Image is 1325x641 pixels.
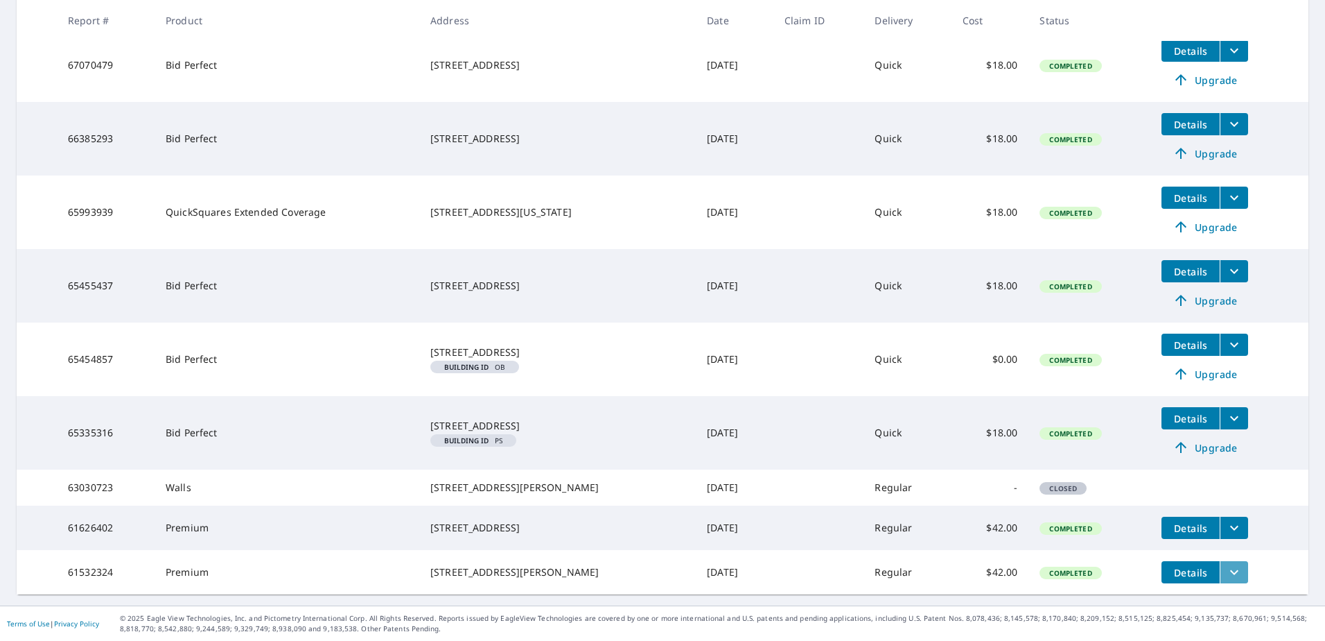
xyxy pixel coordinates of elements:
div: [STREET_ADDRESS] [430,132,685,146]
span: Upgrade [1170,145,1240,162]
a: Terms of Use [7,619,50,629]
span: Completed [1041,61,1100,71]
div: [STREET_ADDRESS] [430,419,685,433]
div: [STREET_ADDRESS] [430,58,685,72]
td: - [951,470,1029,506]
td: 61532324 [57,550,155,595]
div: [STREET_ADDRESS] [430,279,685,293]
td: 61626402 [57,506,155,550]
button: detailsBtn-65454857 [1161,334,1220,356]
td: Premium [155,506,419,550]
button: filesDropdownBtn-61626402 [1220,517,1248,539]
td: Walls [155,470,419,506]
td: $18.00 [951,102,1029,176]
td: [DATE] [696,396,773,470]
td: 65454857 [57,323,155,396]
td: [DATE] [696,323,773,396]
td: Quick [863,28,951,102]
td: Regular [863,550,951,595]
td: $42.00 [951,506,1029,550]
td: [DATE] [696,470,773,506]
span: Closed [1041,484,1085,493]
button: filesDropdownBtn-65335316 [1220,407,1248,429]
button: filesDropdownBtn-61532324 [1220,561,1248,583]
td: Bid Perfect [155,28,419,102]
a: Privacy Policy [54,619,99,629]
td: 63030723 [57,470,155,506]
span: Completed [1041,282,1100,291]
td: 65993939 [57,176,155,249]
button: detailsBtn-65993939 [1161,187,1220,209]
span: Completed [1041,568,1100,578]
button: detailsBtn-65455437 [1161,260,1220,282]
td: $18.00 [951,176,1029,249]
td: [DATE] [696,176,773,249]
a: Upgrade [1161,363,1248,385]
button: detailsBtn-61626402 [1161,517,1220,539]
td: $18.00 [951,396,1029,470]
td: $0.00 [951,323,1029,396]
span: Upgrade [1170,439,1240,456]
span: Upgrade [1170,292,1240,309]
span: Details [1170,191,1211,205]
span: Completed [1041,208,1100,218]
td: 66385293 [57,102,155,176]
td: $18.00 [951,28,1029,102]
span: Completed [1041,135,1100,144]
td: $18.00 [951,249,1029,323]
a: Upgrade [1161,289,1248,311]
td: Bid Perfect [155,396,419,470]
td: 65335316 [57,396,155,470]
p: | [7,619,99,628]
a: Upgrade [1161,69,1248,91]
td: Regular [863,470,951,506]
td: Quick [863,323,951,396]
div: [STREET_ADDRESS] [430,345,685,359]
td: [DATE] [696,550,773,595]
td: Bid Perfect [155,249,419,323]
span: Details [1170,522,1211,535]
div: [STREET_ADDRESS][PERSON_NAME] [430,565,685,579]
span: Completed [1041,355,1100,365]
td: Quick [863,396,951,470]
span: Upgrade [1170,219,1240,235]
span: Completed [1041,524,1100,533]
button: detailsBtn-66385293 [1161,113,1220,135]
td: Quick [863,176,951,249]
button: detailsBtn-61532324 [1161,561,1220,583]
button: detailsBtn-67070479 [1161,40,1220,62]
span: Details [1170,44,1211,58]
span: Details [1170,265,1211,278]
button: filesDropdownBtn-65993939 [1220,187,1248,209]
td: [DATE] [696,249,773,323]
td: 65455437 [57,249,155,323]
div: [STREET_ADDRESS][PERSON_NAME] [430,481,685,495]
td: Quick [863,249,951,323]
td: [DATE] [696,506,773,550]
span: Details [1170,412,1211,425]
button: filesDropdownBtn-67070479 [1220,40,1248,62]
button: filesDropdownBtn-66385293 [1220,113,1248,135]
div: [STREET_ADDRESS][US_STATE] [430,205,685,219]
span: Details [1170,339,1211,352]
p: © 2025 Eagle View Technologies, Inc. and Pictometry International Corp. All Rights Reserved. Repo... [120,613,1318,634]
a: Upgrade [1161,436,1248,459]
span: Details [1170,566,1211,579]
button: detailsBtn-65335316 [1161,407,1220,429]
td: [DATE] [696,28,773,102]
a: Upgrade [1161,142,1248,164]
td: Quick [863,102,951,176]
span: OB [436,364,514,370]
td: QuickSquares Extended Coverage [155,176,419,249]
em: Building ID [444,364,489,370]
span: Upgrade [1170,71,1240,88]
td: Regular [863,506,951,550]
span: Upgrade [1170,366,1240,382]
td: Bid Perfect [155,102,419,176]
td: Bid Perfect [155,323,419,396]
div: [STREET_ADDRESS] [430,521,685,535]
td: [DATE] [696,102,773,176]
button: filesDropdownBtn-65454857 [1220,334,1248,356]
span: Completed [1041,429,1100,438]
span: PS [436,437,511,444]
